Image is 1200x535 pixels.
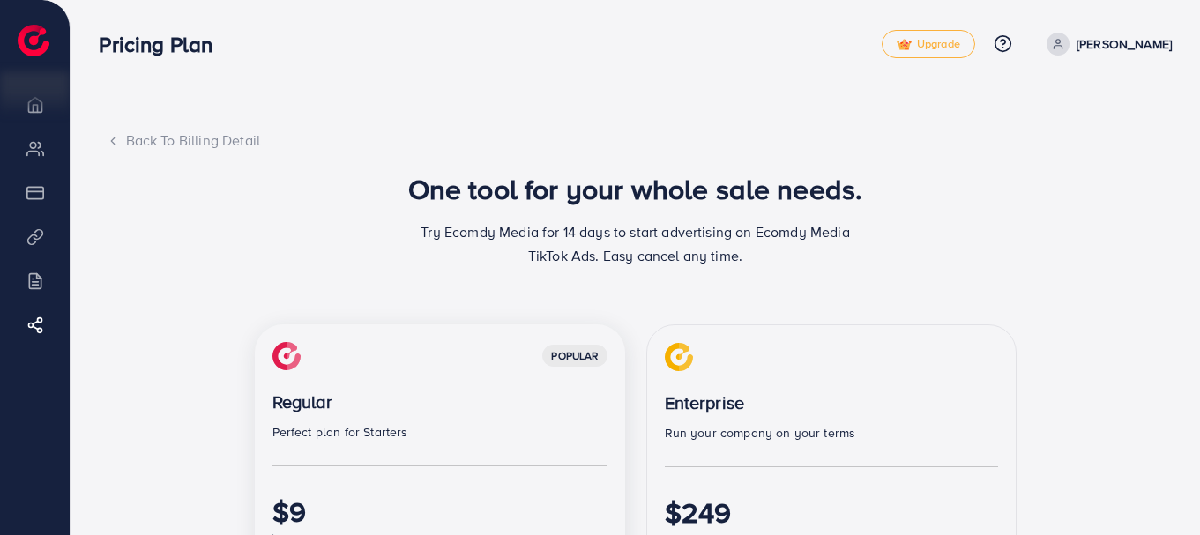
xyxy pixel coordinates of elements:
img: img [665,343,693,371]
img: img [272,342,301,370]
h3: Pricing Plan [99,32,227,57]
p: Perfect plan for Starters [272,421,607,442]
h1: One tool for your whole sale needs. [408,172,863,205]
p: Run your company on your terms [665,422,998,443]
h1: $9 [272,494,607,528]
a: [PERSON_NAME] [1040,33,1172,56]
div: Back To Billing Detail [107,130,1165,151]
p: Regular [272,391,607,412]
p: Try Ecomdy Media for 14 days to start advertising on Ecomdy Media TikTok Ads. Easy cancel any time. [415,220,856,268]
a: tickUpgrade [882,30,975,58]
iframe: Chat [1125,456,1187,522]
span: Upgrade [897,38,960,51]
p: Enterprise [665,392,998,413]
img: tick [897,39,912,51]
h1: $249 [665,495,998,529]
div: popular [542,345,607,367]
p: [PERSON_NAME] [1077,33,1172,55]
img: logo [18,25,49,56]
